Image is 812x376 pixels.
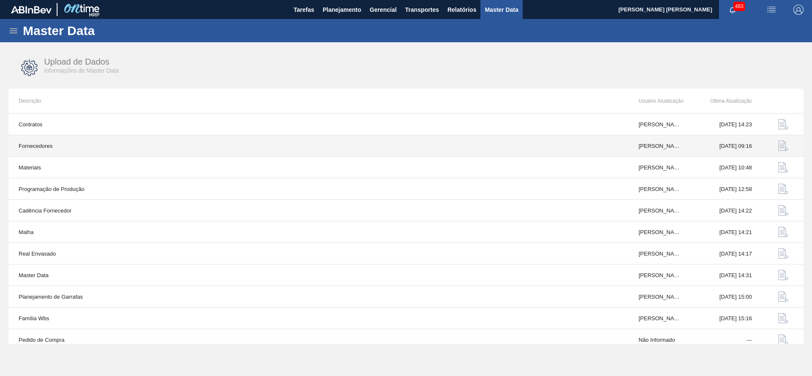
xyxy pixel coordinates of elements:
[8,243,628,264] td: Real Envasado
[8,157,628,178] td: Materiais
[778,162,788,172] img: data-upload-icon
[8,329,628,351] td: Pedido de Compra
[773,265,793,285] button: data-upload-icon
[778,248,788,259] img: data-upload-icon
[628,200,691,221] td: [PERSON_NAME]
[778,313,788,323] img: data-upload-icon
[773,200,793,221] button: data-upload-icon
[778,270,788,280] img: data-upload-icon
[8,89,628,113] th: Descrição
[405,5,439,15] span: Transportes
[793,5,804,15] img: Logout
[44,57,110,66] span: Upload de Dados
[628,114,691,135] td: [PERSON_NAME] GHIRALDELO [PERSON_NAME]
[778,335,788,345] img: data-upload-icon
[691,135,762,157] td: [DATE] 09:16
[8,308,628,329] td: Família Wbs
[628,89,691,113] th: Usuário Atualização
[447,5,476,15] span: Relatórios
[691,286,762,308] td: [DATE] 15:00
[773,222,793,242] button: data-upload-icon
[773,114,793,134] button: data-upload-icon
[691,178,762,200] td: [DATE] 12:58
[628,178,691,200] td: [PERSON_NAME]
[294,5,314,15] span: Tarefas
[628,329,691,351] td: Não Informado
[485,5,518,15] span: Master Data
[323,5,361,15] span: Planejamento
[628,157,691,178] td: [PERSON_NAME]
[691,308,762,329] td: [DATE] 15:16
[11,6,52,14] img: TNhmsLtSVTkK8tSr43FrP2fwEKptu5GPRR3wAAAABJRU5ErkJggg==
[778,141,788,151] img: data-upload-icon
[773,243,793,264] button: data-upload-icon
[628,264,691,286] td: [PERSON_NAME] [PERSON_NAME]
[44,67,119,74] span: Informações de Master Data
[8,178,628,200] td: Programação de Produção
[691,221,762,243] td: [DATE] 14:21
[773,179,793,199] button: data-upload-icon
[370,5,397,15] span: Gerencial
[773,157,793,177] button: data-upload-icon
[23,26,173,35] h1: Master Data
[691,89,762,113] th: Última Atualização
[778,119,788,129] img: data-upload-icon
[778,205,788,215] img: data-upload-icon
[773,308,793,328] button: data-upload-icon
[8,286,628,308] td: Planejamento de Garrafas
[8,135,628,157] td: Fornecedores
[8,264,628,286] td: Master Data
[691,157,762,178] td: [DATE] 10:48
[773,330,793,350] button: data-upload-icon
[8,221,628,243] td: Malha
[691,114,762,135] td: [DATE] 14:23
[691,243,762,264] td: [DATE] 14:17
[8,200,628,221] td: Cadência Fornecedor
[8,114,628,135] td: Contratos
[628,308,691,329] td: [PERSON_NAME] [PERSON_NAME] do [PERSON_NAME]
[778,292,788,302] img: data-upload-icon
[691,200,762,221] td: [DATE] 14:22
[773,136,793,156] button: data-upload-icon
[691,329,762,351] td: ---
[719,4,746,16] button: Notificações
[628,221,691,243] td: [PERSON_NAME]
[773,286,793,307] button: data-upload-icon
[778,227,788,237] img: data-upload-icon
[766,5,776,15] img: userActions
[628,286,691,308] td: [PERSON_NAME]
[778,184,788,194] img: data-upload-icon
[733,2,745,11] span: 483
[628,243,691,264] td: [PERSON_NAME]
[628,135,691,157] td: [PERSON_NAME] [PERSON_NAME] do [PERSON_NAME]
[691,264,762,286] td: [DATE] 14:31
